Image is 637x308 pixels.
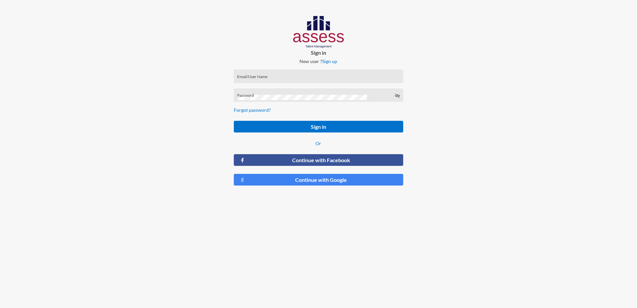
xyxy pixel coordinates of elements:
a: Forgot password? [234,107,271,113]
img: AssessLogoo.svg [293,16,344,48]
button: Continue with Google [234,174,404,186]
p: New user ? [228,58,409,64]
button: Sign in [234,121,404,132]
p: Or [234,140,404,146]
a: Sign up [322,58,337,64]
button: Continue with Facebook [234,154,404,166]
p: Sign in [228,49,409,56]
